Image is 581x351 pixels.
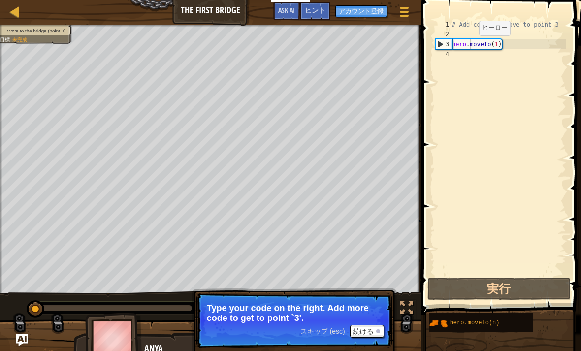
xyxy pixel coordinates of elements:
[12,37,27,42] span: 未完成
[335,5,387,17] button: アカウント登録
[10,37,12,42] span: :
[427,278,571,300] button: 実行
[429,314,448,333] img: portrait.png
[350,325,384,338] button: 続ける
[16,334,28,346] button: Ask AI
[305,5,325,15] span: ヒント
[482,24,508,32] code: ヒーロー
[300,327,345,335] span: スキップ (esc)
[207,303,382,323] p: Type your code on the right. Add more code to get to point `3'.
[397,299,417,319] button: Toggle fullscreen
[273,2,300,20] button: Ask AI
[435,20,452,30] div: 1
[6,28,67,33] span: Move to the bridge (point 3).
[278,5,295,15] span: Ask AI
[435,49,452,59] div: 4
[392,2,417,25] button: ゲームメニューを見る
[436,39,452,49] div: 3
[435,30,452,39] div: 2
[450,319,500,326] span: hero.moveTo(n)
